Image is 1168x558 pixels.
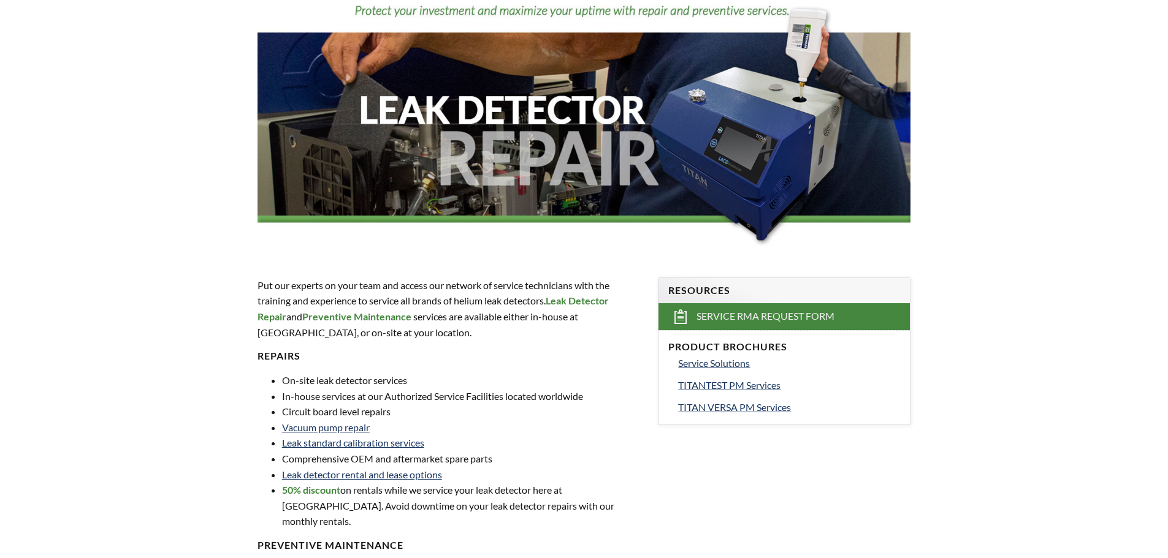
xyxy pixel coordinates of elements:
strong: Leak Detector Repair [258,295,609,322]
a: Leak standard calibration services [282,437,424,448]
a: TITANTEST PM Services [678,377,900,393]
a: Service RMA Request Form [658,303,910,330]
h4: Product Brochures [668,341,900,353]
a: Service Solutions [678,355,900,371]
li: Circuit board level repairs [282,404,644,420]
a: Leak detector rental and lease options [282,469,442,480]
li: On-site leak detector services [282,372,644,388]
h4: Resources [668,284,900,297]
li: on rentals while we service your leak detector here at [GEOGRAPHIC_DATA]. Avoid downtime on your ... [282,482,644,529]
strong: 50% discount [282,484,340,496]
span: Service RMA Request Form [697,310,834,323]
strong: Preventive Maintenance [302,311,411,322]
span: TITAN VERSA PM Services [678,401,791,413]
span: TITANTEST PM Services [678,379,781,391]
p: Put our experts on your team and access our network of service technicians with the training and ... [258,277,644,340]
li: Comprehensive OEM and aftermarket spare parts [282,451,644,467]
h4: Repairs [258,350,644,363]
h4: Preventive maintenance [258,539,644,552]
li: In-house services at our Authorized Service Facilities located worldwide [282,388,644,404]
a: TITAN VERSA PM Services [678,399,900,415]
a: Vacuum pump repair [282,421,370,433]
span: Service Solutions [678,357,750,369]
